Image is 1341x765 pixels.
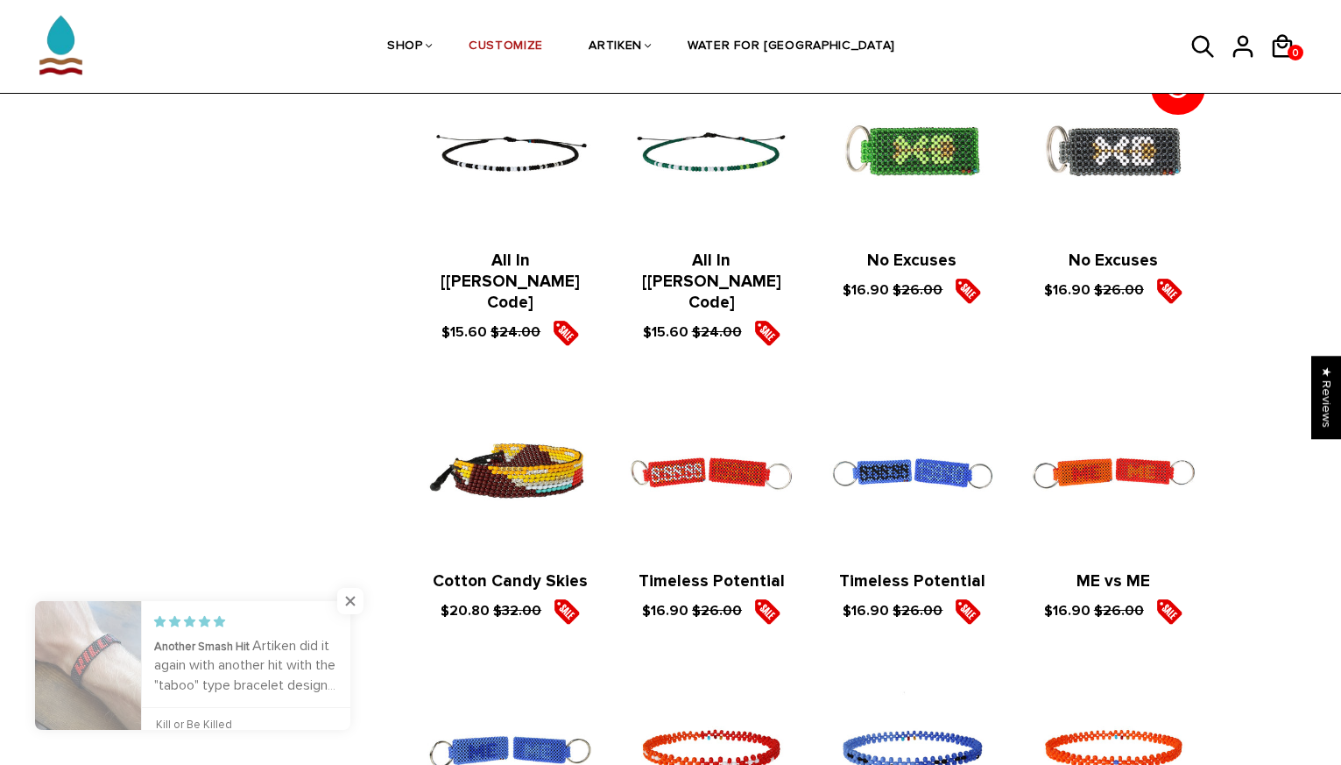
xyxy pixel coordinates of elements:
a: ME vs ME [1076,571,1150,591]
a: All In [[PERSON_NAME] Code] [642,251,781,313]
s: $26.00 [692,602,742,620]
span: $16.90 [843,281,889,299]
a: CUSTOMIZE [469,1,543,94]
a: WATER FOR [GEOGRAPHIC_DATA] [688,1,895,94]
img: sale5.png [553,320,579,346]
span: $15.60 [643,322,688,340]
a: All In [[PERSON_NAME] Code] [441,251,580,313]
img: sale5.png [754,320,780,346]
img: sale5.png [955,599,981,625]
a: SHOP [387,1,423,94]
s: $26.00 [1094,281,1144,299]
span: $16.90 [642,602,688,620]
s: $26.00 [1094,602,1144,620]
s: $24.00 [692,322,742,340]
s: $32.00 [493,602,541,620]
a: 0 [1288,45,1303,60]
img: sale5.png [1156,599,1182,625]
a: Timeless Potential [839,571,985,591]
span: $16.90 [843,602,889,620]
s: $26.00 [893,602,942,620]
s: $26.00 [893,281,942,299]
a: Cotton Candy Skies [433,571,588,591]
img: sale5.png [754,599,780,625]
span: Close popup widget [337,588,363,614]
a: Timeless Potential [639,571,785,591]
img: sale5.png [1156,278,1182,304]
span: $15.60 [441,322,487,340]
span: $16.90 [1044,281,1090,299]
img: sale5.png [554,599,580,625]
a: ARTIKEN [589,1,642,94]
span: $16.90 [1044,602,1090,620]
s: $24.00 [491,322,540,340]
span: 0 [1288,42,1303,64]
img: sale5.png [955,278,981,304]
a: No Excuses [867,251,956,271]
a: No Excuses [1069,251,1158,271]
span: $20.80 [441,602,490,620]
div: Click to open Judge.me floating reviews tab [1311,356,1341,439]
